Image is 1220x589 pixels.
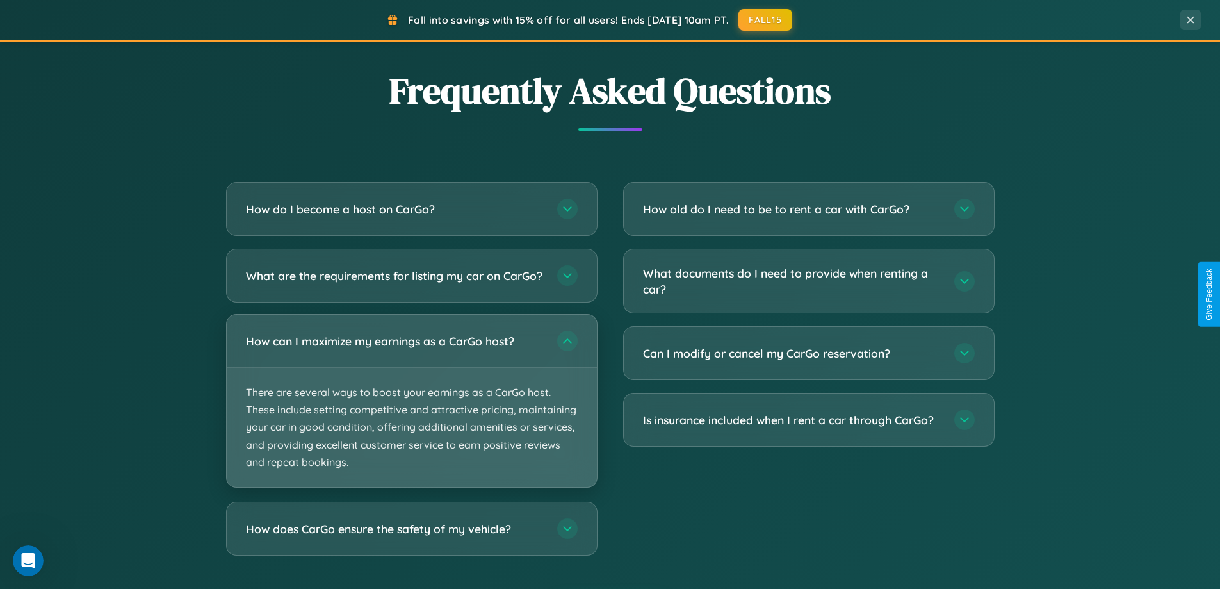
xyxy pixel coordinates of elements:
[643,201,941,217] h3: How old do I need to be to rent a car with CarGo?
[408,13,729,26] span: Fall into savings with 15% off for all users! Ends [DATE] 10am PT.
[738,9,792,31] button: FALL15
[13,545,44,576] iframe: Intercom live chat
[643,345,941,361] h3: Can I modify or cancel my CarGo reservation?
[643,412,941,428] h3: Is insurance included when I rent a car through CarGo?
[643,265,941,297] h3: What documents do I need to provide when renting a car?
[226,66,995,115] h2: Frequently Asked Questions
[1205,269,1214,320] div: Give Feedback
[227,368,597,487] p: There are several ways to boost your earnings as a CarGo host. These include setting competitive ...
[246,201,544,217] h3: How do I become a host on CarGo?
[246,521,544,537] h3: How does CarGo ensure the safety of my vehicle?
[246,333,544,349] h3: How can I maximize my earnings as a CarGo host?
[246,268,544,284] h3: What are the requirements for listing my car on CarGo?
